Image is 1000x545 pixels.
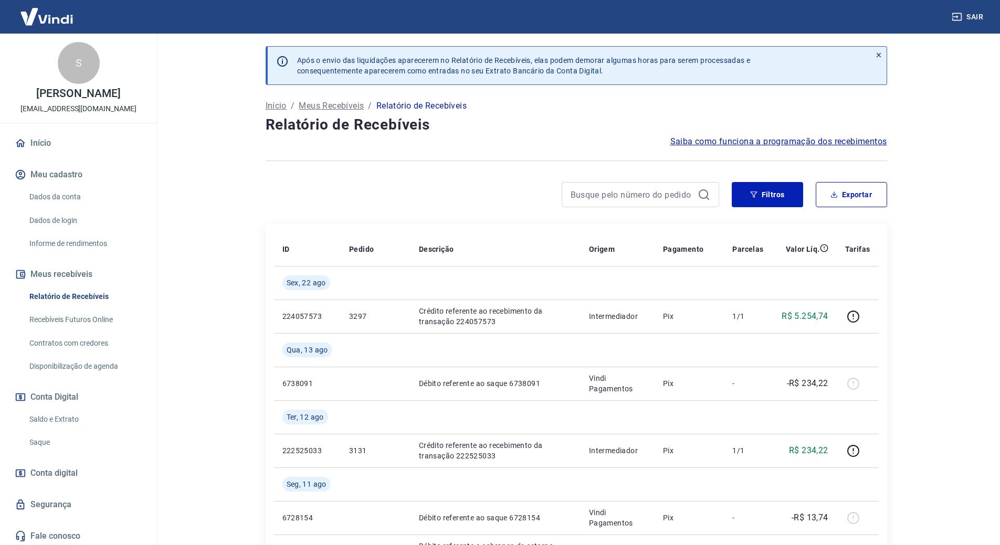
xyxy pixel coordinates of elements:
[25,186,144,208] a: Dados da conta
[732,182,803,207] button: Filtros
[663,512,716,523] p: Pix
[571,187,693,202] input: Busque pelo número do pedido
[663,311,716,322] p: Pix
[589,373,646,394] p: Vindi Pagamentos
[419,512,572,523] p: Débito referente ao saque 6728154
[25,309,144,330] a: Recebíveis Futuros Online
[368,100,372,112] p: /
[787,377,828,390] p: -R$ 234,22
[266,114,887,135] h4: Relatório de Recebíveis
[30,466,78,480] span: Conta digital
[670,135,887,148] a: Saiba como funciona a programação dos recebimentos
[349,244,374,254] p: Pedido
[13,386,144,409] button: Conta Digital
[732,445,763,456] p: 1/1
[282,445,332,456] p: 222525033
[663,445,716,456] p: Pix
[20,103,136,114] p: [EMAIL_ADDRESS][DOMAIN_NAME]
[663,244,704,254] p: Pagamento
[589,445,646,456] p: Intermediador
[25,210,144,231] a: Dados de login
[349,445,402,456] p: 3131
[282,378,332,389] p: 6738091
[25,233,144,254] a: Informe de rendimentos
[732,244,763,254] p: Parcelas
[282,311,332,322] p: 224057573
[13,462,144,485] a: Conta digital
[25,432,144,453] a: Saque
[792,511,828,524] p: -R$ 13,74
[287,277,326,288] span: Sex, 22 ago
[419,244,454,254] p: Descrição
[732,311,763,322] p: 1/1
[732,512,763,523] p: -
[25,356,144,377] a: Disponibilização de agenda
[845,244,870,254] p: Tarifas
[282,244,290,254] p: ID
[663,378,716,389] p: Pix
[299,100,364,112] a: Meus Recebíveis
[789,444,828,457] p: R$ 234,22
[287,345,328,355] span: Qua, 13 ago
[376,100,467,112] p: Relatório de Recebíveis
[732,378,763,389] p: -
[782,310,828,323] p: R$ 5.254,74
[282,512,332,523] p: 6728154
[13,163,144,186] button: Meu cadastro
[25,286,144,307] a: Relatório de Recebíveis
[349,311,402,322] p: 3297
[589,507,646,528] p: Vindi Pagamentos
[589,311,646,322] p: Intermediador
[589,244,615,254] p: Origem
[291,100,294,112] p: /
[266,100,287,112] a: Início
[419,440,572,461] p: Crédito referente ao recebimento da transação 222525033
[950,7,987,27] button: Sair
[58,42,100,84] div: S
[419,306,572,327] p: Crédito referente ao recebimento da transação 224057573
[786,244,820,254] p: Valor Líq.
[287,479,327,489] span: Seg, 11 ago
[13,263,144,286] button: Meus recebíveis
[36,88,120,99] p: [PERSON_NAME]
[13,493,144,516] a: Segurança
[297,55,751,76] p: Após o envio das liquidações aparecerem no Relatório de Recebíveis, elas podem demorar algumas ho...
[816,182,887,207] button: Exportar
[25,409,144,430] a: Saldo e Extrato
[13,132,144,155] a: Início
[287,412,324,422] span: Ter, 12 ago
[25,333,144,354] a: Contratos com credores
[13,1,81,33] img: Vindi
[419,378,572,389] p: Débito referente ao saque 6738091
